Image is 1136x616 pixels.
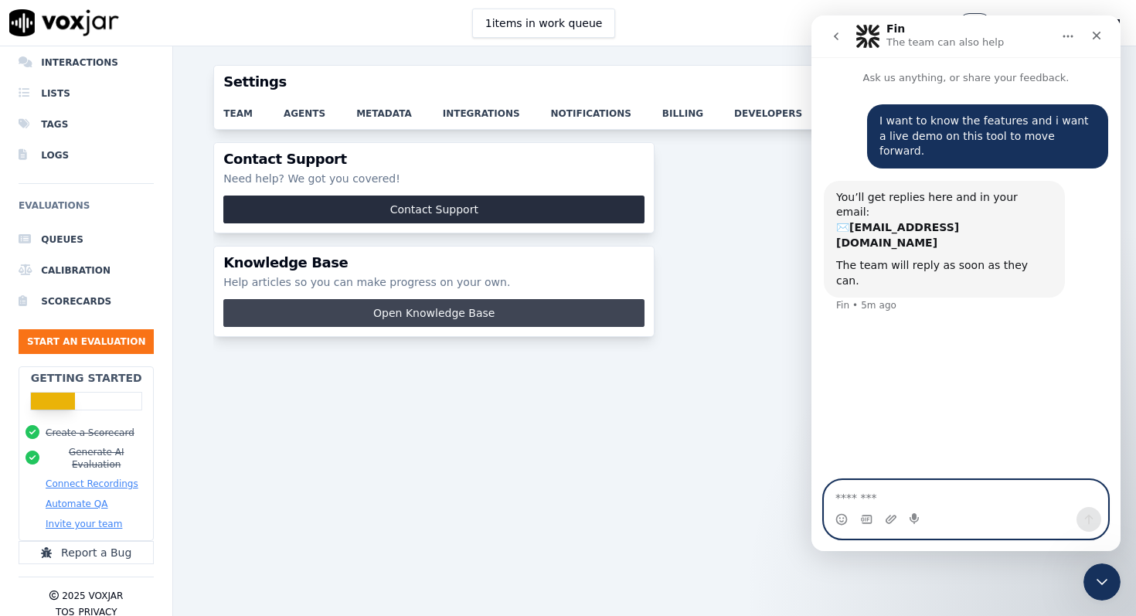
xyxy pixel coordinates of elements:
button: Generate AI Evaluation [46,446,147,471]
a: team [223,98,284,120]
a: agents [284,98,356,120]
button: Start an Evaluation [19,329,154,354]
a: Lists [19,78,154,109]
a: Calibration [19,255,154,286]
h3: Settings [223,75,1086,89]
button: Connect Recordings [46,478,138,490]
a: Interactions [19,47,154,78]
a: metadata [356,98,443,120]
button: 3 [959,13,1007,33]
iframe: Intercom live chat [811,15,1121,551]
h6: Evaluations [19,196,154,224]
p: Need help? We got you covered! [223,171,645,186]
button: Invite your team [46,518,122,530]
a: integrations [443,98,551,120]
button: [PERSON_NAME] [1034,14,1136,32]
h3: Contact Support [223,152,645,166]
a: billing [662,98,734,120]
p: Help articles so you can make progress on your own. [223,274,645,290]
h2: Getting Started [31,370,142,386]
a: Queues [19,224,154,255]
button: Create a Scorecard [46,427,134,439]
p: 2025 Voxjar [62,590,123,602]
a: Logs [19,140,154,171]
a: notifications [551,98,662,120]
a: Tags [19,109,154,140]
a: developers [734,98,833,120]
iframe: Intercom live chat [1083,563,1121,601]
h3: Knowledge Base [223,256,645,270]
button: Open Knowledge Base [223,299,645,327]
a: Scorecards [19,286,154,317]
button: Automate QA [46,498,107,510]
button: Report a Bug [19,541,154,564]
button: Contact Support [223,196,645,223]
button: 1items in work queue [472,9,616,38]
img: voxjar logo [9,9,119,36]
button: 3 [959,13,991,33]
